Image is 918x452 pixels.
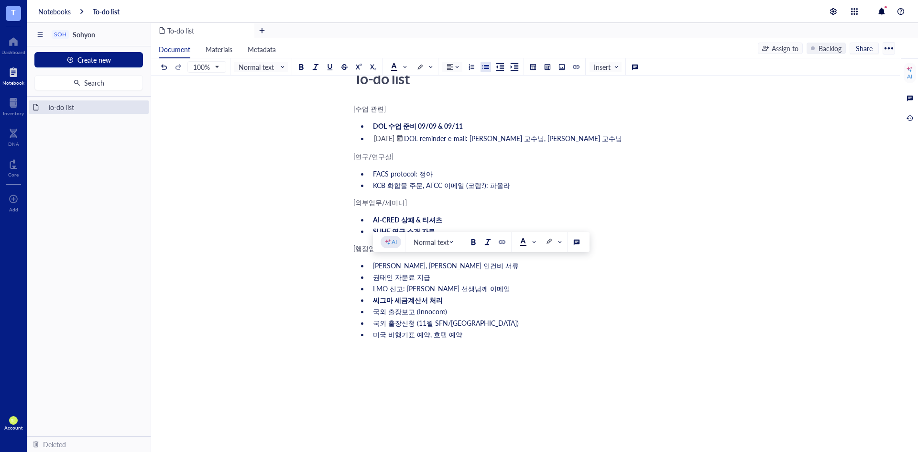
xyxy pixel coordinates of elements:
[239,63,285,71] span: Normal text
[373,284,510,293] span: LMO 신고: [PERSON_NAME] 선생님께 이메일
[392,238,397,246] div: AI
[819,43,841,54] div: Backlog
[594,63,619,71] span: Insert
[84,79,104,87] span: Search
[850,43,879,54] button: Share
[1,49,25,55] div: Dashboard
[54,31,66,38] div: SOH
[2,80,24,86] div: Notebook
[206,44,232,54] span: Materials
[11,418,15,423] span: SL
[3,110,24,116] div: Inventory
[8,172,19,177] div: Core
[373,180,510,190] span: KCB 화합물 주문, ATCC 이메일 (코람?): 파올라
[374,134,394,143] div: [DATE]
[772,43,798,54] div: Assign to
[373,226,435,236] span: SUHF 연구 소개 자료
[373,318,519,328] span: 국외 출장신청 (11월 SFN/[GEOGRAPHIC_DATA])
[373,307,447,316] span: 국외 출장보고 (Innocore)
[34,52,143,67] button: Create new
[9,207,18,212] div: Add
[38,7,71,16] a: Notebooks
[43,439,66,450] div: Deleted
[159,44,190,54] span: Document
[414,238,458,246] span: Normal text
[73,30,95,39] span: Sohyon
[193,63,219,71] span: 100%
[373,330,462,339] span: 미국 비행기표 예약, 호텔 예약
[1,34,25,55] a: Dashboard
[373,215,442,224] span: AI-CRED 상패 & 티셔츠
[3,95,24,116] a: Inventory
[93,7,120,16] a: To-do list
[43,100,145,114] div: To-do list
[373,272,430,282] span: 권태인 자문료 지급
[353,243,384,253] span: [행정업무]
[248,44,276,54] span: Metadata
[907,73,912,80] div: AI
[373,169,433,178] span: FACS protocol: 정아
[353,198,407,207] span: [외부업무/세미나]
[2,65,24,86] a: Notebook
[350,66,690,90] div: To-do list
[8,126,19,147] a: DNA
[373,295,443,305] span: 씨그마 세금계산서 처리
[34,75,143,90] button: Search
[353,104,386,113] span: [수업 관련]
[8,141,19,147] div: DNA
[373,261,519,270] span: [PERSON_NAME], [PERSON_NAME] 인건비 서류
[353,152,393,161] span: [연구/연구실]
[856,44,873,53] span: Share
[373,121,463,131] span: DOL 수업 준비 09/09 & 09/11
[77,56,111,64] span: Create new
[11,6,16,18] span: T
[404,133,622,143] span: DOL reminder e-mail: [PERSON_NAME] 교수님, [PERSON_NAME] 교수님
[4,425,23,430] div: Account
[8,156,19,177] a: Core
